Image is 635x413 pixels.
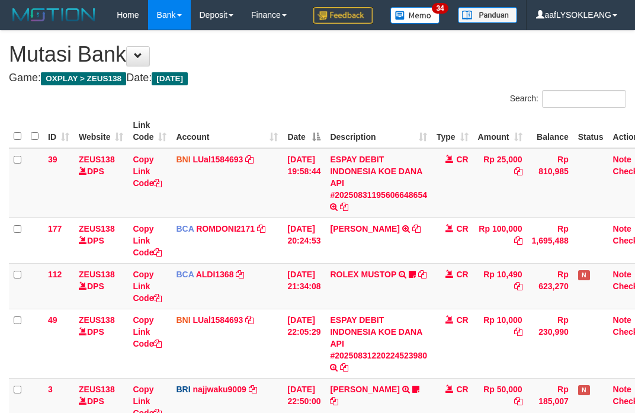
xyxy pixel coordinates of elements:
td: [DATE] 21:34:08 [283,263,325,309]
td: [DATE] 19:58:44 [283,148,325,218]
img: Feedback.jpg [313,7,373,24]
td: DPS [74,309,128,378]
span: OXPLAY > ZEUS138 [41,72,126,85]
a: Note [613,270,631,279]
a: najjwaku9009 [193,385,246,394]
span: 34 [432,3,448,14]
a: ZEUS138 [79,270,115,279]
a: Note [613,224,631,233]
a: LUal1584693 [193,315,243,325]
a: ZEUS138 [79,155,115,164]
a: Copy Rp 10,490 to clipboard [514,281,522,291]
a: ESPAY DEBIT INDONESIA KOE DANA API #20250831195606648654 [330,155,427,200]
td: [DATE] 20:24:53 [283,217,325,263]
span: CR [456,385,468,394]
span: BNI [176,315,190,325]
th: Date: activate to sort column descending [283,114,325,148]
td: Rp 10,490 [473,263,527,309]
input: Search: [542,90,626,108]
span: Has Note [578,385,590,395]
a: ZEUS138 [79,385,115,394]
td: Rp 623,270 [527,263,573,309]
img: Button%20Memo.svg [390,7,440,24]
a: Copy ABDUL GAFUR to clipboard [412,224,421,233]
td: Rp 10,000 [473,309,527,378]
a: Note [613,155,631,164]
span: 49 [48,315,57,325]
span: BRI [176,385,190,394]
th: Status [573,114,608,148]
a: Copy Link Code [133,224,162,257]
span: CR [456,155,468,164]
span: [DATE] [152,72,188,85]
a: Copy LUal1584693 to clipboard [245,155,254,164]
span: CR [456,224,468,233]
span: 112 [48,270,62,279]
a: Copy ROLEX MUSTOP to clipboard [418,270,426,279]
td: Rp 1,695,488 [527,217,573,263]
a: Copy Link Code [133,270,162,303]
span: BNI [176,155,190,164]
td: DPS [74,148,128,218]
a: ROMDONI2171 [196,224,255,233]
a: Copy ALDI1368 to clipboard [236,270,244,279]
td: DPS [74,263,128,309]
th: Description: activate to sort column ascending [325,114,432,148]
a: LUal1584693 [193,155,243,164]
h1: Mutasi Bank [9,43,626,66]
th: ID: activate to sort column ascending [43,114,74,148]
td: Rp 100,000 [473,217,527,263]
td: DPS [74,217,128,263]
span: CR [456,315,468,325]
a: [PERSON_NAME] [330,385,399,394]
td: Rp 230,990 [527,309,573,378]
h4: Game: Date: [9,72,626,84]
a: Note [613,385,631,394]
a: ROLEX MUSTOP [330,270,396,279]
a: Copy ROMDONI2171 to clipboard [257,224,265,233]
a: ESPAY DEBIT INDONESIA KOE DANA API #20250831220224523980 [330,315,427,360]
th: Link Code: activate to sort column ascending [128,114,171,148]
th: Account: activate to sort column ascending [171,114,283,148]
td: Rp 810,985 [527,148,573,218]
a: Copy Rp 25,000 to clipboard [514,167,522,176]
span: 39 [48,155,57,164]
span: 3 [48,385,53,394]
a: [PERSON_NAME] [330,224,399,233]
a: ALDI1368 [196,270,234,279]
th: Type: activate to sort column ascending [432,114,473,148]
a: Copy Link Code [133,155,162,188]
span: BCA [176,270,194,279]
a: ZEUS138 [79,315,115,325]
img: panduan.png [458,7,517,23]
a: Copy ESPAY DEBIT INDONESIA KOE DANA API #20250831220224523980 to clipboard [340,363,348,372]
a: Copy najjwaku9009 to clipboard [249,385,257,394]
label: Search: [510,90,626,108]
td: Rp 25,000 [473,148,527,218]
a: Copy Link Code [133,315,162,348]
th: Balance [527,114,573,148]
td: [DATE] 22:05:29 [283,309,325,378]
th: Amount: activate to sort column ascending [473,114,527,148]
a: Copy Rp 50,000 to clipboard [514,396,522,406]
span: CR [456,270,468,279]
a: Copy LUal1584693 to clipboard [245,315,254,325]
img: MOTION_logo.png [9,6,99,24]
span: 177 [48,224,62,233]
span: Has Note [578,270,590,280]
a: Note [613,315,631,325]
a: Copy Rp 100,000 to clipboard [514,236,522,245]
a: Copy ESPAY DEBIT INDONESIA KOE DANA API #20250831195606648654 to clipboard [340,202,348,212]
th: Website: activate to sort column ascending [74,114,128,148]
span: BCA [176,224,194,233]
a: ZEUS138 [79,224,115,233]
a: Copy Rp 10,000 to clipboard [514,327,522,337]
a: Copy ADIL KUDRATULL to clipboard [330,396,338,406]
